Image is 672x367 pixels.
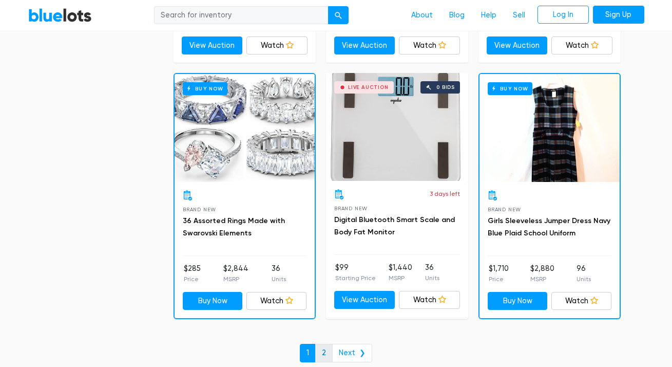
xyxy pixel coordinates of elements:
a: Buy Now [488,292,548,310]
li: $99 [335,262,376,283]
p: MSRP [389,273,412,283]
p: MSRP [223,274,248,284]
li: 36 [425,262,439,283]
span: Brand New [334,206,368,211]
p: Price [489,274,509,284]
a: Buy Now [183,292,243,310]
a: Log In [537,6,589,24]
a: BlueLots [28,8,92,23]
a: Help [473,6,505,25]
li: 36 [272,263,286,284]
li: $2,880 [530,263,554,284]
h6: Buy Now [488,82,532,95]
a: Watch [399,36,460,55]
p: Units [425,273,439,283]
a: 2 [315,344,333,362]
div: Live Auction [348,85,389,90]
a: Watch [399,291,460,309]
a: 1 [300,344,316,362]
input: Search for inventory [154,6,329,25]
a: Sign Up [593,6,644,24]
p: Units [272,274,286,284]
a: Next ❯ [332,344,372,362]
a: Watch [246,36,308,55]
li: 96 [577,263,591,284]
a: 36 Assorted Rings Made with Swarovski Elements [183,216,285,237]
span: Brand New [183,207,216,212]
li: $1,440 [389,262,412,283]
li: $2,844 [223,263,248,284]
a: Sell [505,6,533,25]
p: MSRP [530,274,554,284]
a: Watch [551,36,612,55]
li: $285 [184,263,201,284]
span: Brand New [488,207,521,212]
a: View Auction [334,36,395,55]
p: 3 days left [430,189,460,198]
a: About [403,6,441,25]
div: 0 bids [436,85,455,90]
a: View Auction [182,36,243,55]
a: Blog [441,6,473,25]
a: Watch [551,292,611,310]
h6: Buy Now [183,82,227,95]
a: Buy Now [175,74,315,182]
li: $1,710 [489,263,509,284]
a: Girls Sleeveless Jumper Dress Navy Blue Plaid School Uniform [488,216,610,237]
a: Watch [246,292,306,310]
a: Live Auction 0 bids [326,73,468,181]
p: Price [184,274,201,284]
a: Buy Now [479,74,620,182]
a: View Auction [334,291,395,309]
a: Digital Bluetooth Smart Scale and Body Fat Monitor [334,215,455,236]
p: Starting Price [335,273,376,283]
a: View Auction [487,36,548,55]
p: Units [577,274,591,284]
